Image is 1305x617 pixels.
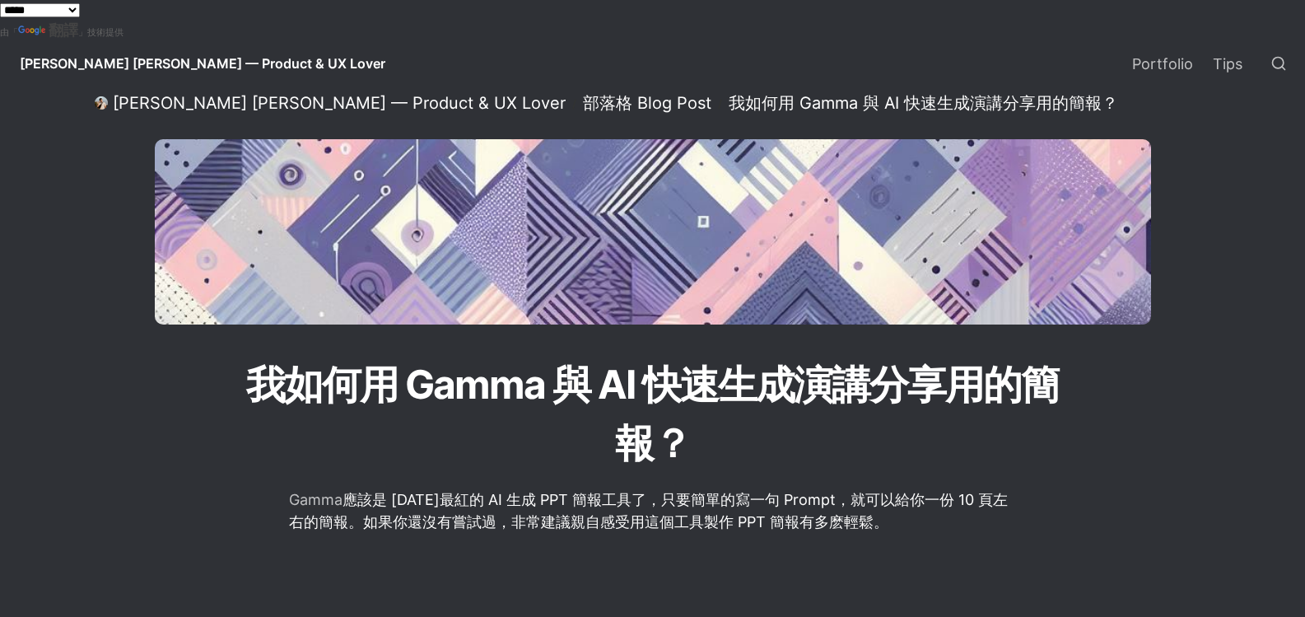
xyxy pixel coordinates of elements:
[90,93,571,113] a: [PERSON_NAME] [PERSON_NAME] — Product & UX Lover
[289,491,343,508] a: Gamma
[724,93,1123,113] a: 我如何用 Gamma 與 AI 快速生成演講分享用的簡報？
[1122,40,1203,86] a: Portfolio
[20,55,385,72] span: [PERSON_NAME] [PERSON_NAME] — Product & UX Lover
[1203,40,1252,86] a: Tips
[113,93,566,114] div: [PERSON_NAME] [PERSON_NAME] — Product & UX Lover
[95,96,108,110] img: Daniel Lee — Product & UX Lover
[718,96,722,110] span: /
[7,40,398,86] a: [PERSON_NAME] [PERSON_NAME] — Product & UX Lover
[155,139,1151,325] img: 我如何用 Gamma 與 AI 快速生成演講分享用的簡報？
[208,354,1098,475] h1: 我如何用 Gamma 與 AI 快速生成演講分享用的簡報？
[729,93,1118,114] div: 我如何用 Gamma 與 AI 快速生成演講分享用的簡報？
[583,93,711,114] div: 部落格 Blog Post
[578,93,716,113] a: 部落格 Blog Post
[18,26,49,37] img: Google 翻譯
[572,96,576,110] span: /
[287,486,1018,535] p: 應該是 [DATE]最紅的 AI 生成 PPT 簡報工具了，只要簡單的寫一句 Prompt，就可以給你一份 10 頁左右的簡報。如果你還沒有嘗試過，非常建議親自感受用這個工具製作 PPT 簡報有...
[18,21,78,39] a: 翻譯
